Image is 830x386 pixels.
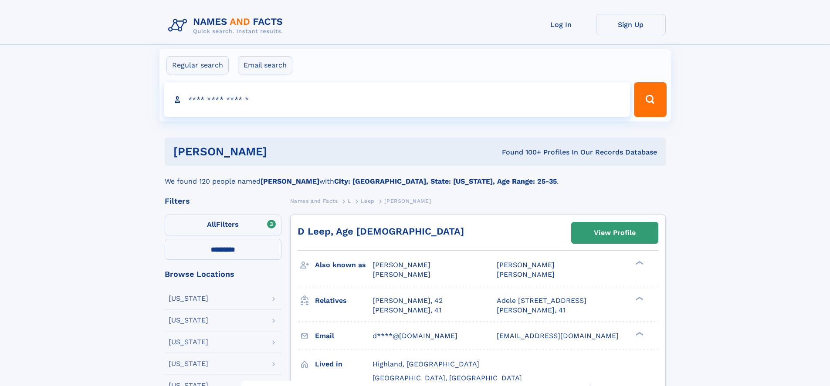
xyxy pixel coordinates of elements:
h3: Lived in [315,357,373,372]
a: Sign Up [596,14,666,35]
h1: [PERSON_NAME] [173,146,385,157]
h3: Also known as [315,258,373,272]
a: L [348,195,351,206]
label: Email search [238,56,292,74]
img: Logo Names and Facts [165,14,290,37]
a: D Leep, Age [DEMOGRAPHIC_DATA] [298,226,464,237]
span: [PERSON_NAME] [497,261,555,269]
span: [PERSON_NAME] [373,270,430,279]
input: search input [164,82,630,117]
a: [PERSON_NAME], 42 [373,296,443,305]
span: [PERSON_NAME] [497,270,555,279]
a: View Profile [572,222,658,243]
div: [US_STATE] [169,339,208,346]
div: Filters [165,197,281,205]
span: Highland, [GEOGRAPHIC_DATA] [373,360,479,368]
span: [PERSON_NAME] [384,198,431,204]
div: [US_STATE] [169,360,208,367]
h3: Email [315,329,373,343]
div: [US_STATE] [169,295,208,302]
label: Filters [165,215,281,235]
label: Regular search [166,56,229,74]
a: Adele [STREET_ADDRESS] [497,296,586,305]
span: L [348,198,351,204]
div: [US_STATE] [169,317,208,324]
div: We found 120 people named with . [165,166,666,187]
div: View Profile [594,223,636,243]
h3: Relatives [315,293,373,308]
div: Browse Locations [165,270,281,278]
span: [GEOGRAPHIC_DATA], [GEOGRAPHIC_DATA] [373,374,522,382]
div: ❯ [634,295,644,301]
a: [PERSON_NAME], 41 [497,305,566,315]
div: Found 100+ Profiles In Our Records Database [384,148,657,157]
a: [PERSON_NAME], 41 [373,305,441,315]
a: Names and Facts [290,195,338,206]
b: [PERSON_NAME] [261,177,319,185]
div: ❯ [634,331,644,336]
span: [PERSON_NAME] [373,261,430,269]
b: City: [GEOGRAPHIC_DATA], State: [US_STATE], Age Range: 25-35 [334,177,557,185]
div: ❯ [634,260,644,266]
span: Leep [361,198,374,204]
a: Leep [361,195,374,206]
span: [EMAIL_ADDRESS][DOMAIN_NAME] [497,332,619,340]
a: Log In [526,14,596,35]
button: Search Button [634,82,666,117]
span: All [207,220,216,228]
